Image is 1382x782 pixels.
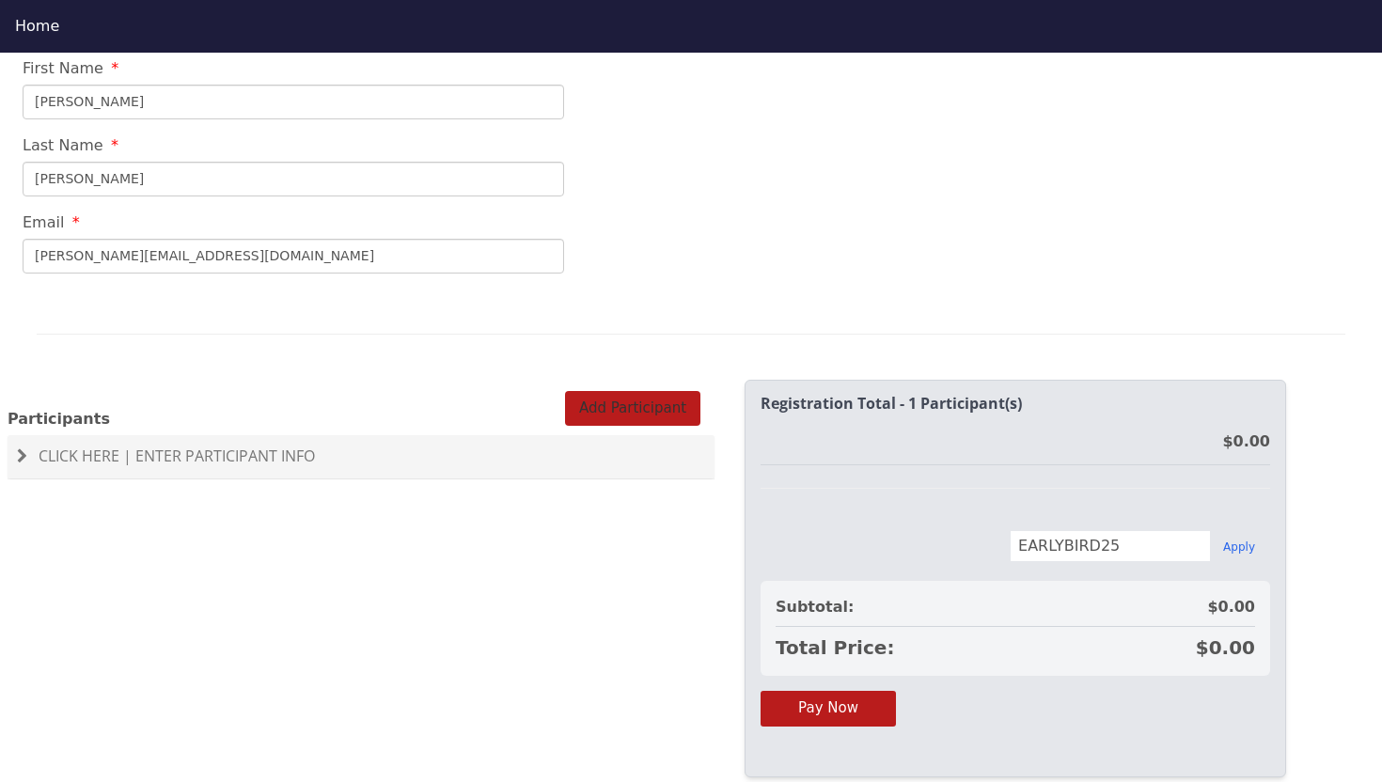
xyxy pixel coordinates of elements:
span: Last Name [23,136,103,154]
input: First Name [23,85,564,119]
span: First Name [23,59,103,77]
input: Email [23,239,564,274]
div: $0.00 [1222,430,1270,453]
span: $0.00 [1207,596,1255,618]
span: Participants [8,410,110,428]
span: Email [23,213,64,231]
input: Enter discount code [1010,530,1211,562]
input: Last Name [23,162,564,196]
span: Total Price: [776,634,894,661]
div: Home [15,15,1367,38]
span: Subtotal: [776,596,854,618]
span: Click Here | Enter Participant Info [39,446,315,466]
h2: Registration Total - 1 Participant(s) [761,396,1270,413]
button: Add Participant [565,391,700,426]
button: Pay Now [761,691,896,726]
button: Apply [1223,540,1255,555]
span: $0.00 [1196,634,1255,661]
